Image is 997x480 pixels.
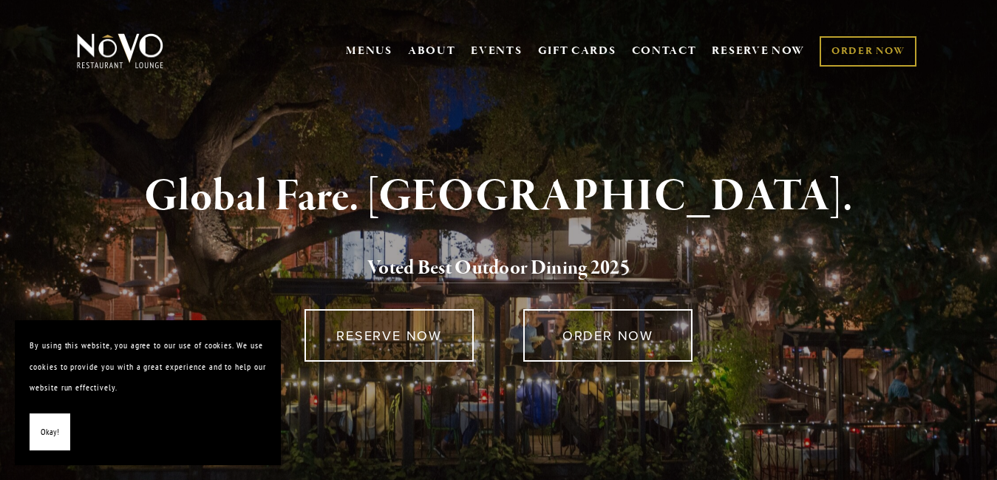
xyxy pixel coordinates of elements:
p: By using this website, you agree to our use of cookies. We use cookies to provide you with a grea... [30,335,266,399]
a: ORDER NOW [523,309,693,362]
section: Cookie banner [15,320,281,465]
a: Voted Best Outdoor Dining 202 [367,255,620,283]
a: RESERVE NOW [712,37,805,65]
a: MENUS [346,44,392,58]
h2: 5 [100,253,898,284]
a: CONTACT [632,37,697,65]
span: Okay! [41,422,59,443]
a: RESERVE NOW [304,309,474,362]
button: Okay! [30,413,70,451]
a: ORDER NOW [820,36,916,67]
a: GIFT CARDS [538,37,616,65]
a: ABOUT [408,44,456,58]
a: EVENTS [471,44,522,58]
strong: Global Fare. [GEOGRAPHIC_DATA]. [144,169,853,225]
img: Novo Restaurant &amp; Lounge [74,33,166,70]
